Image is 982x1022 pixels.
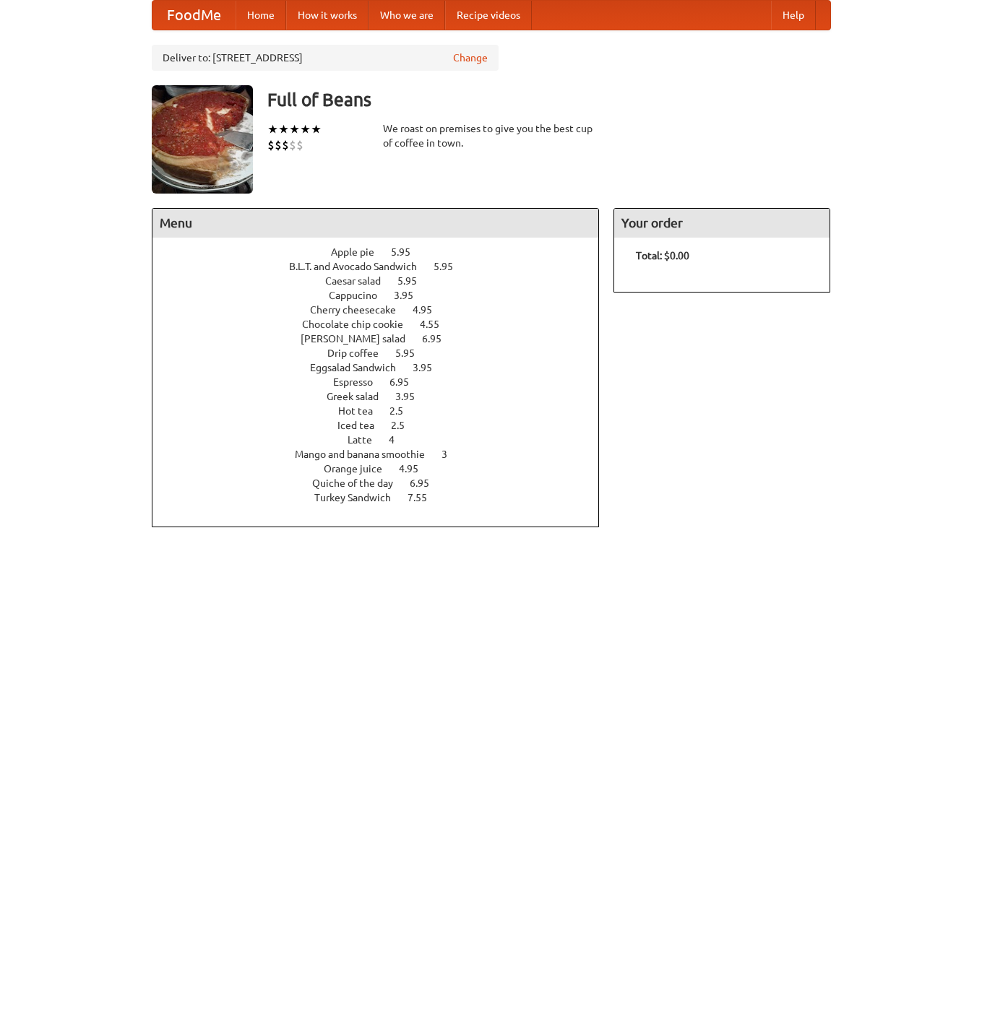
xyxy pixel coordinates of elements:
span: Chocolate chip cookie [302,319,418,330]
li: ★ [300,121,311,137]
a: Turkey Sandwich 7.55 [314,492,454,503]
a: Change [453,51,488,65]
span: 3.95 [394,290,428,301]
span: 2.5 [389,405,418,417]
img: angular.jpg [152,85,253,194]
span: Cappucino [329,290,392,301]
li: $ [296,137,303,153]
a: Who we are [369,1,445,30]
a: B.L.T. and Avocado Sandwich 5.95 [289,261,480,272]
div: We roast on premises to give you the best cup of coffee in town. [383,121,600,150]
li: ★ [311,121,322,137]
a: Drip coffee 5.95 [327,347,442,359]
a: Home [236,1,286,30]
a: Chocolate chip cookie 4.55 [302,319,466,330]
span: Turkey Sandwich [314,492,405,503]
div: Deliver to: [STREET_ADDRESS] [152,45,499,71]
li: $ [267,137,275,153]
span: Iced tea [337,420,389,431]
h4: Your order [614,209,830,238]
a: Caesar salad 5.95 [325,275,444,287]
span: 5.95 [395,347,429,359]
span: 2.5 [391,420,419,431]
span: 4.95 [413,304,447,316]
span: Apple pie [331,246,389,258]
a: Recipe videos [445,1,532,30]
a: Latte 4 [348,434,421,446]
span: [PERSON_NAME] salad [301,333,420,345]
span: 7.55 [408,492,442,503]
li: $ [275,137,282,153]
li: ★ [289,121,300,137]
span: 3 [442,449,462,460]
span: Mango and banana smoothie [295,449,439,460]
a: Iced tea 2.5 [337,420,431,431]
span: Caesar salad [325,275,395,287]
li: $ [289,137,296,153]
span: 6.95 [389,376,423,388]
a: Greek salad 3.95 [327,391,442,402]
a: Orange juice 4.95 [324,463,445,475]
span: Quiche of the day [312,477,408,489]
a: Cappucino 3.95 [329,290,440,301]
span: 6.95 [422,333,456,345]
a: Espresso 6.95 [333,376,436,388]
a: Hot tea 2.5 [338,405,430,417]
a: Eggsalad Sandwich 3.95 [310,362,459,373]
span: Greek salad [327,391,393,402]
span: 5.95 [391,246,425,258]
a: Apple pie 5.95 [331,246,437,258]
a: FoodMe [152,1,236,30]
span: Hot tea [338,405,387,417]
span: Drip coffee [327,347,393,359]
span: 4 [389,434,409,446]
span: Orange juice [324,463,397,475]
span: Cherry cheesecake [310,304,410,316]
h4: Menu [152,209,599,238]
span: B.L.T. and Avocado Sandwich [289,261,431,272]
span: 5.95 [397,275,431,287]
span: 5.95 [434,261,468,272]
a: Mango and banana smoothie 3 [295,449,474,460]
a: Quiche of the day 6.95 [312,477,456,489]
a: How it works [286,1,369,30]
h3: Full of Beans [267,85,831,114]
li: ★ [267,121,278,137]
li: ★ [278,121,289,137]
span: 3.95 [395,391,429,402]
li: $ [282,137,289,153]
a: Help [771,1,816,30]
span: 4.95 [399,463,433,475]
span: Espresso [333,376,387,388]
span: 3.95 [413,362,447,373]
a: Cherry cheesecake 4.95 [310,304,459,316]
span: Eggsalad Sandwich [310,362,410,373]
b: Total: $0.00 [636,250,689,261]
span: 6.95 [410,477,444,489]
a: [PERSON_NAME] salad 6.95 [301,333,468,345]
span: Latte [348,434,387,446]
span: 4.55 [420,319,454,330]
